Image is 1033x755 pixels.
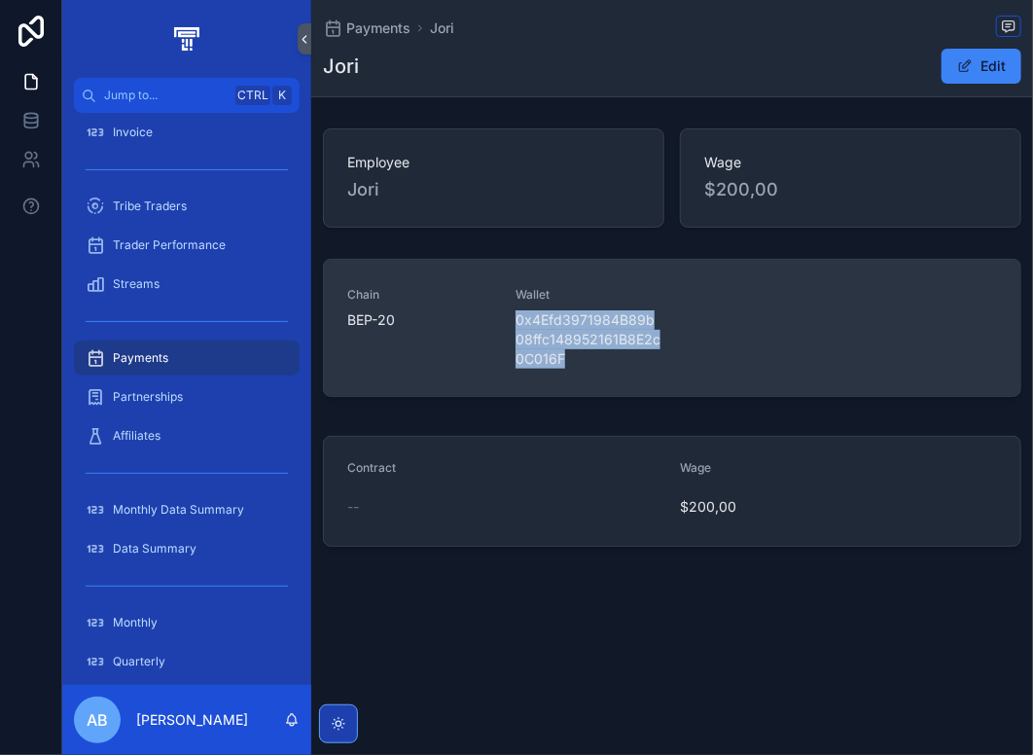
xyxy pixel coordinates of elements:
[347,460,396,475] span: Contract
[516,287,660,303] span: Wallet
[113,615,158,630] span: Monthly
[347,310,492,330] span: BEP-20
[74,605,300,640] a: Monthly
[942,49,1021,84] button: Edit
[113,276,160,292] span: Streams
[347,176,640,203] span: Jori
[680,497,997,517] span: $200,00
[113,198,187,214] span: Tribe Traders
[62,113,311,685] div: scrollable content
[323,53,359,80] h1: Jori
[323,18,410,38] a: Payments
[74,267,300,302] a: Streams
[74,531,300,566] a: Data Summary
[74,228,300,263] a: Trader Performance
[113,502,244,518] span: Monthly Data Summary
[274,88,290,103] span: K
[235,86,270,105] span: Ctrl
[113,541,196,557] span: Data Summary
[136,710,248,730] p: [PERSON_NAME]
[113,389,183,405] span: Partnerships
[113,350,168,366] span: Payments
[113,125,153,140] span: Invoice
[74,78,300,113] button: Jump to...CtrlK
[346,18,410,38] span: Payments
[74,418,300,453] a: Affiliates
[516,310,660,369] span: 0x4Efd3971984B89b08ffc148952161B8E2c0C016F
[74,189,300,224] a: Tribe Traders
[87,708,108,732] span: AB
[74,644,300,679] a: Quarterly
[113,237,226,253] span: Trader Performance
[113,428,160,444] span: Affiliates
[704,176,997,203] span: $200,00
[74,341,300,376] a: Payments
[74,492,300,527] a: Monthly Data Summary
[74,115,300,150] a: Invoice
[347,287,492,303] span: Chain
[347,153,640,172] span: Employee
[347,497,359,517] span: --
[704,153,997,172] span: Wage
[74,379,300,414] a: Partnerships
[104,88,228,103] span: Jump to...
[170,23,202,54] img: App logo
[680,460,711,475] span: Wage
[430,18,454,38] a: Jori
[113,654,165,669] span: Quarterly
